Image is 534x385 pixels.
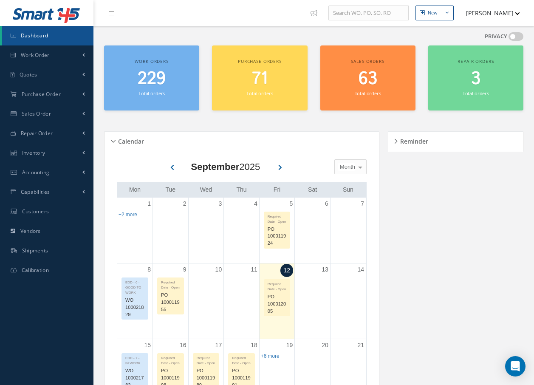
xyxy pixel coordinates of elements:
[193,354,219,366] div: Required Date - Open
[214,339,224,351] a: September 17, 2025
[463,90,489,96] small: Total orders
[458,5,520,21] button: [PERSON_NAME]
[355,90,381,96] small: Total orders
[22,149,45,156] span: Inventory
[191,161,240,172] b: September
[146,198,153,210] a: September 1, 2025
[359,198,366,210] a: September 7, 2025
[288,198,295,210] a: September 5, 2025
[119,212,137,218] a: Show 2 more events
[328,6,409,21] input: Search WO, PO, SO, RO
[181,263,188,276] a: September 9, 2025
[323,198,330,210] a: September 6, 2025
[485,32,507,41] label: PRIVACY
[330,198,366,263] td: September 7, 2025
[22,91,61,98] span: Purchase Order
[158,354,184,366] div: Required Date - Open
[264,280,290,292] div: Required Date - Open
[21,32,48,39] span: Dashboard
[428,45,523,110] a: Repair orders 3 Total orders
[217,198,223,210] a: September 3, 2025
[359,67,377,91] span: 63
[20,227,41,235] span: Vendors
[122,354,148,366] div: EDD - 7 - IN WORK
[272,184,282,195] a: Friday
[188,198,224,263] td: September 3, 2025
[21,130,53,137] span: Repair Order
[22,110,51,117] span: Sales Order
[116,135,144,145] h5: Calendar
[178,339,188,351] a: September 16, 2025
[229,354,254,366] div: Required Date - Open
[138,67,166,91] span: 229
[261,353,280,359] a: Show 6 more events
[264,292,290,316] div: PO 100012005
[356,263,366,276] a: September 14, 2025
[214,263,224,276] a: September 10, 2025
[295,263,331,339] td: September 13, 2025
[158,290,184,314] div: PO 100011955
[246,90,273,96] small: Total orders
[252,67,268,91] span: 71
[22,266,49,274] span: Calibration
[398,135,428,145] h5: Reminder
[122,278,148,295] div: EDD - 6 - GOOD TO WORK
[21,51,50,59] span: Work Order
[20,71,37,78] span: Quotes
[458,58,494,64] span: Repair orders
[428,9,438,17] div: New
[153,198,189,263] td: September 2, 2025
[249,339,259,351] a: September 18, 2025
[135,58,168,64] span: Work orders
[181,198,188,210] a: September 2, 2025
[351,58,384,64] span: Sales orders
[415,6,454,20] button: New
[104,45,199,110] a: Work orders 229 Total orders
[21,188,50,195] span: Capabilities
[22,208,49,215] span: Customers
[330,263,366,339] td: September 14, 2025
[338,163,355,171] span: Month
[252,198,259,210] a: September 4, 2025
[22,247,48,254] span: Shipments
[295,198,331,263] td: September 6, 2025
[285,339,295,351] a: September 19, 2025
[127,184,142,195] a: Monday
[238,58,282,64] span: Purchase orders
[117,263,153,339] td: September 8, 2025
[320,45,415,110] a: Sales orders 63 Total orders
[235,184,248,195] a: Thursday
[153,263,189,339] td: September 9, 2025
[191,160,260,174] div: 2025
[212,45,307,110] a: Purchase orders 71 Total orders
[138,90,165,96] small: Total orders
[505,356,526,377] div: Open Intercom Messenger
[158,278,184,290] div: Required Date - Open
[306,184,319,195] a: Saturday
[356,339,366,351] a: September 21, 2025
[122,295,148,319] div: WO 100021829
[320,263,330,276] a: September 13, 2025
[142,339,153,351] a: September 15, 2025
[280,264,293,277] a: September 12, 2025
[259,263,295,339] td: September 12, 2025
[188,263,224,339] td: September 10, 2025
[471,67,480,91] span: 3
[22,169,50,176] span: Accounting
[259,198,295,263] td: September 5, 2025
[224,263,260,339] td: September 11, 2025
[146,263,153,276] a: September 8, 2025
[320,339,330,351] a: September 20, 2025
[249,263,259,276] a: September 11, 2025
[224,198,260,263] td: September 4, 2025
[2,26,93,45] a: Dashboard
[117,198,153,263] td: September 1, 2025
[264,224,290,248] div: PO 100011924
[198,184,214,195] a: Wednesday
[164,184,178,195] a: Tuesday
[264,212,290,224] div: Required Date - Open
[341,184,355,195] a: Sunday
